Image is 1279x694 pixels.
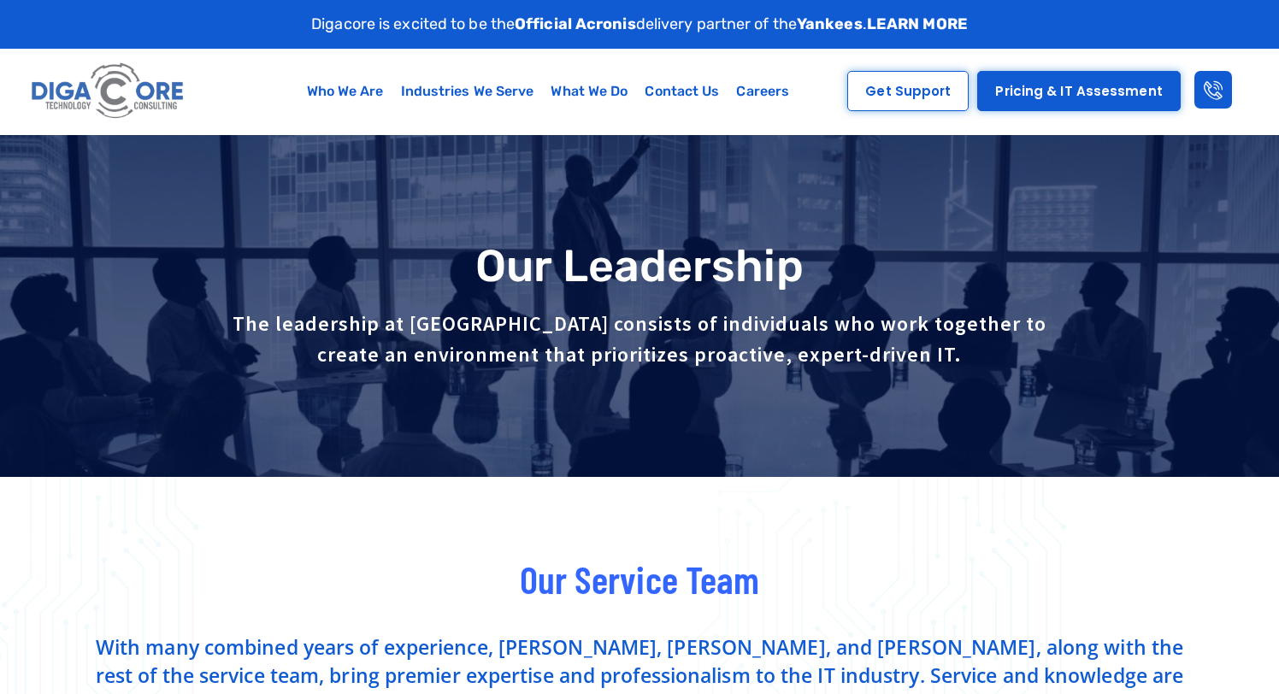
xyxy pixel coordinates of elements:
[392,72,543,111] a: Industries We Serve
[515,15,636,33] strong: Official Acronis
[847,71,969,111] a: Get Support
[865,85,951,97] span: Get Support
[542,72,636,111] a: What We Do
[520,556,760,602] span: Our Service Team
[298,72,392,111] a: Who We Are
[797,15,863,33] strong: Yankees
[636,72,728,111] a: Contact Us
[229,309,1050,370] p: The leadership at [GEOGRAPHIC_DATA] consists of individuals who work together to create an enviro...
[867,15,968,33] a: LEARN MORE
[257,72,840,111] nav: Menu
[92,242,1187,291] h1: Our Leadership
[977,71,1180,111] a: Pricing & IT Assessment
[995,85,1162,97] span: Pricing & IT Assessment
[728,72,798,111] a: Careers
[311,13,968,36] p: Digacore is excited to be the delivery partner of the .
[27,57,189,126] img: Digacore logo 1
